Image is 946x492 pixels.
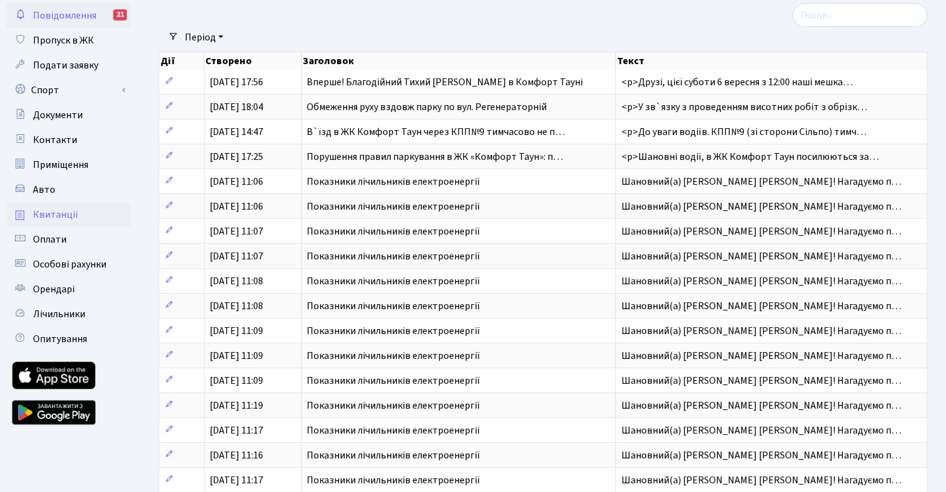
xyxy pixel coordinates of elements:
span: Шановний(а) [PERSON_NAME] [PERSON_NAME]! Нагадуємо п… [621,249,901,263]
span: Показники лічильників електроенергії [307,473,480,487]
span: Шановний(а) [PERSON_NAME] [PERSON_NAME]! Нагадуємо п… [621,175,901,188]
span: Орендарі [33,282,75,296]
span: В`їзд в ЖК Комфорт Таун через КПП№9 тимчасово не п… [307,125,565,139]
span: Показники лічильників електроенергії [307,249,480,263]
span: [DATE] 11:09 [210,374,263,388]
span: [DATE] 18:04 [210,100,263,114]
span: [DATE] 11:07 [210,225,263,238]
span: Показники лічильників електроенергії [307,324,480,338]
span: Обмеження руху вздовж парку по вул. Регенераторній [307,100,547,114]
span: Порушення правил паркування в ЖК «Комфорт Таун»: п… [307,150,563,164]
span: Показники лічильників електроенергії [307,399,480,412]
a: Особові рахунки [6,252,131,277]
span: <p>У зв`язку з проведенням висотних робіт з обрізк… [621,100,866,114]
a: Опитування [6,327,131,351]
a: Спорт [6,78,131,103]
a: Квитанції [6,202,131,227]
span: Шановний(а) [PERSON_NAME] [PERSON_NAME]! Нагадуємо п… [621,399,901,412]
a: Повідомлення21 [6,3,131,28]
span: Контакти [33,133,77,147]
span: <p>До уваги водіїв. КПП№9 (зі сторони Сільпо) тимч… [621,125,866,139]
span: Подати заявку [33,58,98,72]
span: Показники лічильників електроенергії [307,349,480,363]
span: Показники лічильників електроенергії [307,274,480,288]
span: Вперше! Благодійний Тихий [PERSON_NAME] в Комфорт Тауні [307,75,583,89]
span: Шановний(а) [PERSON_NAME] [PERSON_NAME]! Нагадуємо п… [621,274,901,288]
span: Шановний(а) [PERSON_NAME] [PERSON_NAME]! Нагадуємо п… [621,448,901,462]
span: <p>Друзі, цієї суботи 6 вересня з 12:00 наші мешка… [621,75,852,89]
th: Створено [204,52,302,70]
div: 21 [113,9,127,21]
a: Лічильники [6,302,131,327]
span: Приміщення [33,158,88,172]
span: Повідомлення [33,9,96,22]
span: Показники лічильників електроенергії [307,374,480,388]
span: [DATE] 11:08 [210,299,263,313]
a: Приміщення [6,152,131,177]
span: [DATE] 11:09 [210,324,263,338]
span: [DATE] 14:47 [210,125,263,139]
span: Шановний(а) [PERSON_NAME] [PERSON_NAME]! Нагадуємо п… [621,225,901,238]
th: Дії [159,52,204,70]
span: Квитанції [33,208,78,221]
span: Шановний(а) [PERSON_NAME] [PERSON_NAME]! Нагадуємо п… [621,374,901,388]
span: Шановний(а) [PERSON_NAME] [PERSON_NAME]! Нагадуємо п… [621,473,901,487]
span: Авто [33,183,55,197]
span: Шановний(а) [PERSON_NAME] [PERSON_NAME]! Нагадуємо п… [621,200,901,213]
span: [DATE] 11:17 [210,424,263,437]
span: Шановний(а) [PERSON_NAME] [PERSON_NAME]! Нагадуємо п… [621,324,901,338]
span: [DATE] 11:17 [210,473,263,487]
span: [DATE] 11:19 [210,399,263,412]
span: <p>Шановні водії, в ЖК Комфорт Таун посилюються за… [621,150,878,164]
span: [DATE] 11:09 [210,349,263,363]
input: Пошук... [792,3,927,27]
a: Документи [6,103,131,128]
span: Показники лічильників електроенергії [307,424,480,437]
span: Шановний(а) [PERSON_NAME] [PERSON_NAME]! Нагадуємо п… [621,349,901,363]
a: Період [180,27,228,48]
span: Показники лічильників електроенергії [307,225,480,238]
span: [DATE] 17:56 [210,75,263,89]
span: Оплати [33,233,67,246]
span: Лічильники [33,307,85,321]
th: Текст [616,52,927,70]
span: Документи [33,108,83,122]
a: Контакти [6,128,131,152]
span: Особові рахунки [33,258,106,271]
span: [DATE] 11:08 [210,274,263,288]
span: [DATE] 11:06 [210,175,263,188]
span: [DATE] 11:16 [210,448,263,462]
span: Показники лічильників електроенергії [307,448,480,462]
a: Подати заявку [6,53,131,78]
th: Заголовок [302,52,616,70]
span: Показники лічильників електроенергії [307,200,480,213]
a: Пропуск в ЖК [6,28,131,53]
span: Показники лічильників електроенергії [307,299,480,313]
span: Пропуск в ЖК [33,34,94,47]
span: [DATE] 17:25 [210,150,263,164]
a: Авто [6,177,131,202]
a: Орендарі [6,277,131,302]
span: [DATE] 11:07 [210,249,263,263]
span: [DATE] 11:06 [210,200,263,213]
span: Шановний(а) [PERSON_NAME] [PERSON_NAME]! Нагадуємо п… [621,299,901,313]
span: Показники лічильників електроенергії [307,175,480,188]
a: Оплати [6,227,131,252]
span: Опитування [33,332,87,346]
span: Шановний(а) [PERSON_NAME] [PERSON_NAME]! Нагадуємо п… [621,424,901,437]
